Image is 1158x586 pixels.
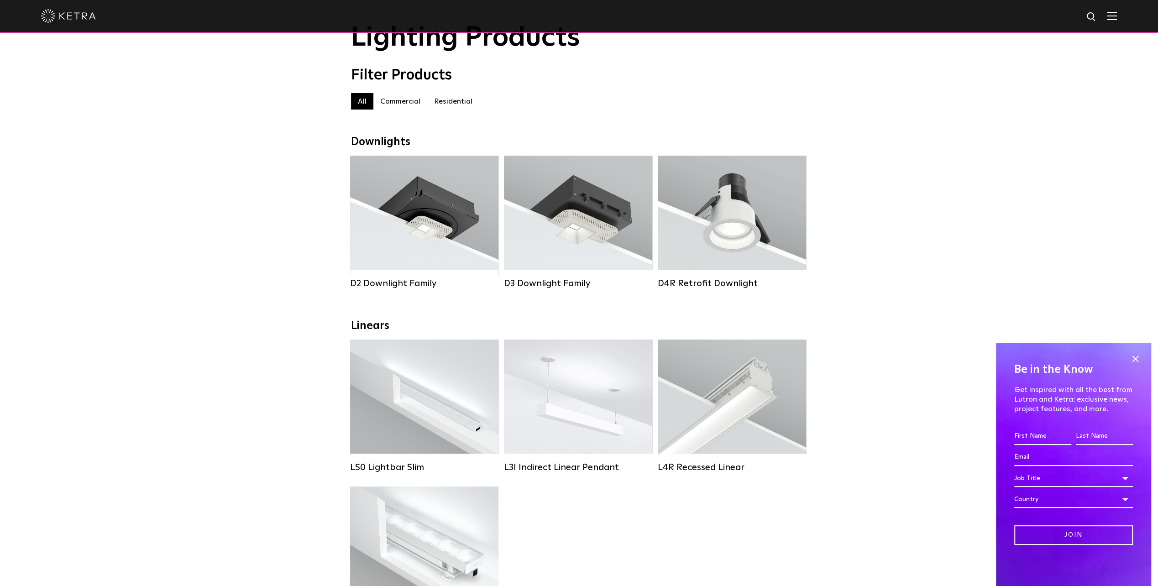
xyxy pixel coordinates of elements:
[504,462,652,473] div: L3I Indirect Linear Pendant
[658,340,806,473] a: L4R Recessed Linear Lumen Output:400 / 600 / 800 / 1000Colors:White / BlackControl:Lutron Clear C...
[504,156,652,289] a: D3 Downlight Family Lumen Output:700 / 900 / 1100Colors:White / Black / Silver / Bronze / Paintab...
[658,156,806,289] a: D4R Retrofit Downlight Lumen Output:800Colors:White / BlackBeam Angles:15° / 25° / 40° / 60°Watta...
[350,278,498,289] div: D2 Downlight Family
[350,462,498,473] div: LS0 Lightbar Slim
[351,24,580,52] span: Lighting Products
[1076,428,1133,445] input: Last Name
[351,93,373,110] label: All
[1014,428,1071,445] input: First Name
[373,93,427,110] label: Commercial
[1014,449,1133,466] input: Email
[1014,385,1133,413] p: Get inspired with all the best from Lutron and Ketra: exclusive news, project features, and more.
[504,340,652,473] a: L3I Indirect Linear Pendant Lumen Output:400 / 600 / 800 / 1000Housing Colors:White / BlackContro...
[351,67,807,84] div: Filter Products
[1014,491,1133,508] div: Country
[351,136,807,149] div: Downlights
[504,278,652,289] div: D3 Downlight Family
[1014,361,1133,378] h4: Be in the Know
[658,278,806,289] div: D4R Retrofit Downlight
[41,9,96,23] img: ketra-logo-2019-white
[350,340,498,473] a: LS0 Lightbar Slim Lumen Output:200 / 350Colors:White / BlackControl:X96 Controller
[658,462,806,473] div: L4R Recessed Linear
[351,319,807,333] div: Linears
[1086,11,1097,23] img: search icon
[1014,525,1133,545] input: Join
[1014,470,1133,487] div: Job Title
[427,93,479,110] label: Residential
[350,156,498,289] a: D2 Downlight Family Lumen Output:1200Colors:White / Black / Gloss Black / Silver / Bronze / Silve...
[1107,11,1117,20] img: Hamburger%20Nav.svg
